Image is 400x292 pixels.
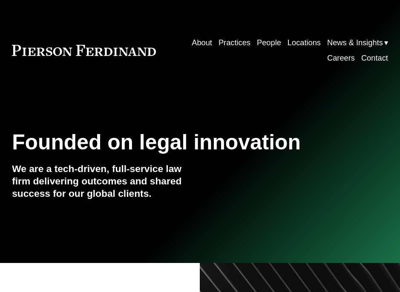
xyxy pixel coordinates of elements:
[219,35,250,50] a: Practices
[192,35,212,50] a: About
[12,163,200,200] h4: We are a tech-driven, full-service law firm delivering outcomes and shared success for our global...
[288,35,321,50] a: Locations
[327,35,388,50] a: folder dropdown
[257,35,281,50] a: People
[12,130,325,155] h1: Founded on legal innovation
[327,36,383,50] span: News & Insights
[327,50,355,66] a: Careers
[361,50,388,66] a: Contact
